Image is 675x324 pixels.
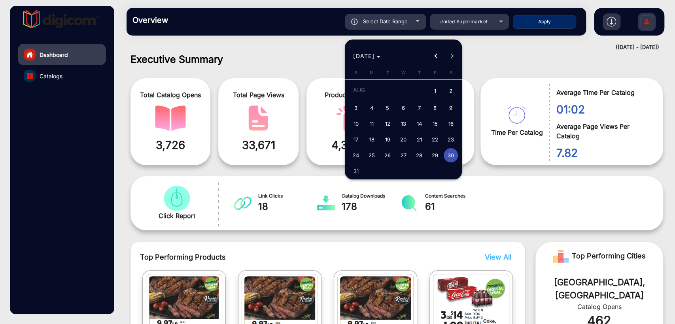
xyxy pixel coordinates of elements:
[444,101,458,115] span: 9
[380,117,395,131] span: 12
[348,100,364,116] button: August 3, 2025
[411,100,427,116] button: August 7, 2025
[427,116,443,132] button: August 15, 2025
[444,83,458,100] span: 2
[349,117,363,131] span: 10
[449,70,452,75] span: S
[365,132,379,147] span: 18
[365,117,379,131] span: 11
[427,147,443,163] button: August 29, 2025
[380,132,395,147] button: August 19, 2025
[396,117,410,131] span: 13
[349,101,363,115] span: 3
[412,117,426,131] span: 14
[412,101,426,115] span: 7
[353,53,374,59] span: [DATE]
[365,148,379,162] span: 25
[427,82,443,100] button: August 1, 2025
[411,132,427,147] button: August 21, 2025
[428,117,442,131] span: 15
[380,101,395,115] span: 5
[395,147,411,163] button: August 27, 2025
[444,117,458,131] span: 16
[443,82,459,100] button: August 2, 2025
[364,132,380,147] button: August 18, 2025
[427,132,443,147] button: August 22, 2025
[412,148,426,162] span: 28
[443,116,459,132] button: August 16, 2025
[433,70,436,75] span: F
[428,101,442,115] span: 8
[443,147,459,163] button: August 30, 2025
[349,132,363,147] span: 17
[443,100,459,116] button: August 9, 2025
[349,164,363,178] span: 31
[428,83,442,100] span: 1
[427,100,443,116] button: August 8, 2025
[380,116,395,132] button: August 12, 2025
[395,116,411,132] button: August 13, 2025
[396,101,410,115] span: 6
[443,132,459,147] button: August 23, 2025
[386,70,389,75] span: T
[396,148,410,162] span: 27
[418,70,420,75] span: T
[380,132,395,147] span: 19
[428,148,442,162] span: 29
[411,147,427,163] button: August 28, 2025
[395,100,411,116] button: August 6, 2025
[348,147,364,163] button: August 24, 2025
[444,148,458,162] span: 30
[412,132,426,147] span: 21
[444,132,458,147] span: 23
[364,116,380,132] button: August 11, 2025
[354,70,357,75] span: S
[428,48,444,64] button: Previous month
[380,100,395,116] button: August 5, 2025
[365,101,379,115] span: 4
[364,100,380,116] button: August 4, 2025
[348,163,364,179] button: August 31, 2025
[364,147,380,163] button: August 25, 2025
[349,148,363,162] span: 24
[380,148,395,162] span: 26
[428,132,442,147] span: 22
[380,147,395,163] button: August 26, 2025
[348,82,427,100] td: AUG
[396,132,410,147] span: 20
[370,70,374,75] span: M
[348,132,364,147] button: August 17, 2025
[411,116,427,132] button: August 14, 2025
[395,132,411,147] button: August 20, 2025
[348,116,364,132] button: August 10, 2025
[350,49,384,63] button: Choose month and year
[401,70,405,75] span: W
